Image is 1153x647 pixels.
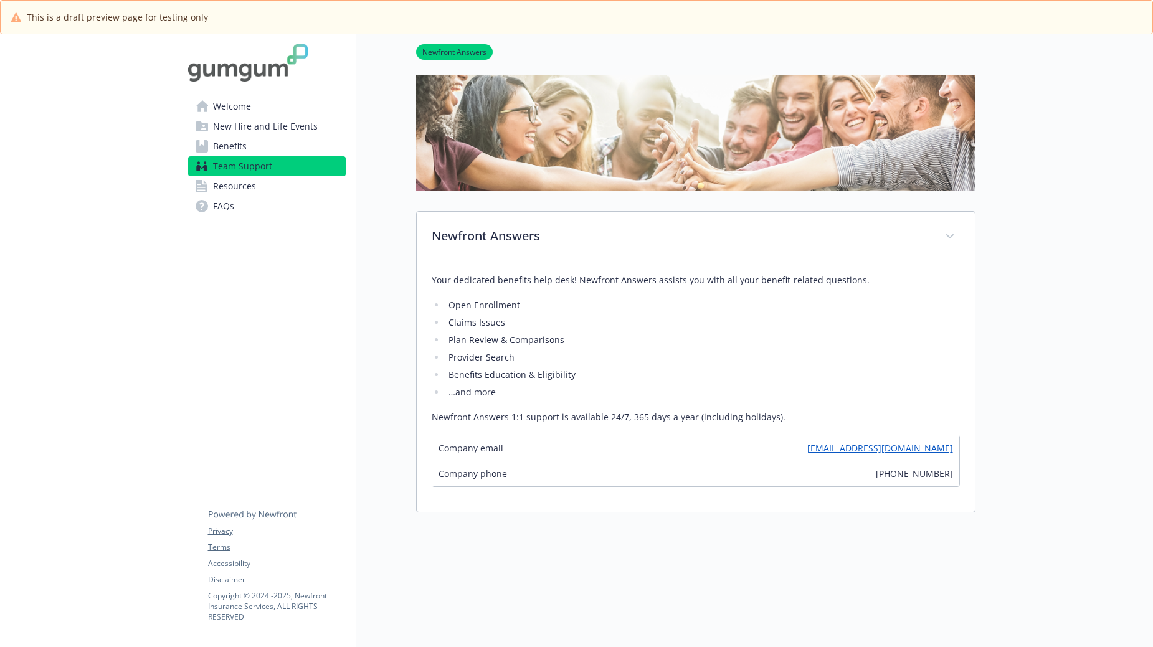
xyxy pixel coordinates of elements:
p: Copyright © 2024 - 2025 , Newfront Insurance Services, ALL RIGHTS RESERVED [208,590,345,622]
div: Newfront Answers [417,212,975,263]
a: [EMAIL_ADDRESS][DOMAIN_NAME] [807,442,953,455]
a: Welcome [188,97,346,116]
a: Newfront Answers [416,45,493,57]
p: Newfront Answers [432,227,930,245]
span: Team Support [213,156,272,176]
a: Privacy [208,526,345,537]
img: team support page banner [416,75,975,191]
div: Newfront Answers [417,263,975,512]
a: New Hire and Life Events [188,116,346,136]
li: …and more [445,385,960,400]
li: Claims Issues [445,315,960,330]
span: This is a draft preview page for testing only [27,11,208,24]
span: Company email [439,442,503,455]
a: Disclaimer [208,574,345,585]
span: FAQs [213,196,234,216]
li: Provider Search [445,350,960,365]
a: Terms [208,542,345,553]
a: Accessibility [208,558,345,569]
a: FAQs [188,196,346,216]
p: Your dedicated benefits help desk! Newfront Answers assists you with all your benefit-related que... [432,273,960,288]
a: Benefits [188,136,346,156]
li: Plan Review & Comparisons [445,333,960,347]
span: Benefits [213,136,247,156]
span: Resources [213,176,256,196]
span: New Hire and Life Events [213,116,318,136]
a: Resources [188,176,346,196]
p: Newfront Answers 1:1 support is available 24/7, 365 days a year (including holidays). [432,410,960,425]
span: [PHONE_NUMBER] [876,467,953,480]
li: Benefits Education & Eligibility [445,367,960,382]
span: Company phone [439,467,507,480]
span: Welcome [213,97,251,116]
li: Open Enrollment [445,298,960,313]
a: Team Support [188,156,346,176]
